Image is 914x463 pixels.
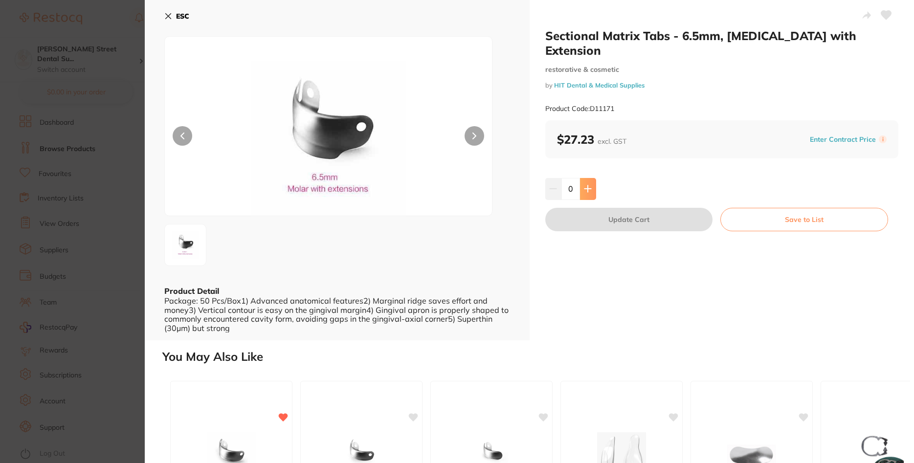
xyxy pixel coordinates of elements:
b: ESC [176,12,189,21]
small: restorative & cosmetic [545,66,899,74]
b: Product Detail [164,286,219,296]
b: $27.23 [557,132,626,147]
small: Product Code: D11171 [545,105,614,113]
button: Enter Contract Price [807,135,879,144]
img: eC02LTVtbS1qcGc [168,227,203,263]
a: HIT Dental & Medical Supplies [554,81,645,89]
small: by [545,82,899,89]
button: ESC [164,8,189,24]
button: Update Cart [545,208,713,231]
div: Package: 50 Pcs/Box1) Advanced anatomical features2) Marginal ridge saves effort and money3) Vert... [164,296,510,332]
span: excl. GST [598,137,626,146]
label: i [879,135,887,143]
button: Save to List [720,208,888,231]
h2: You May Also Like [162,350,910,364]
img: eC02LTVtbS1qcGc [230,61,427,216]
h2: Sectional Matrix Tabs - 6.5mm, [MEDICAL_DATA] with Extension [545,28,899,58]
